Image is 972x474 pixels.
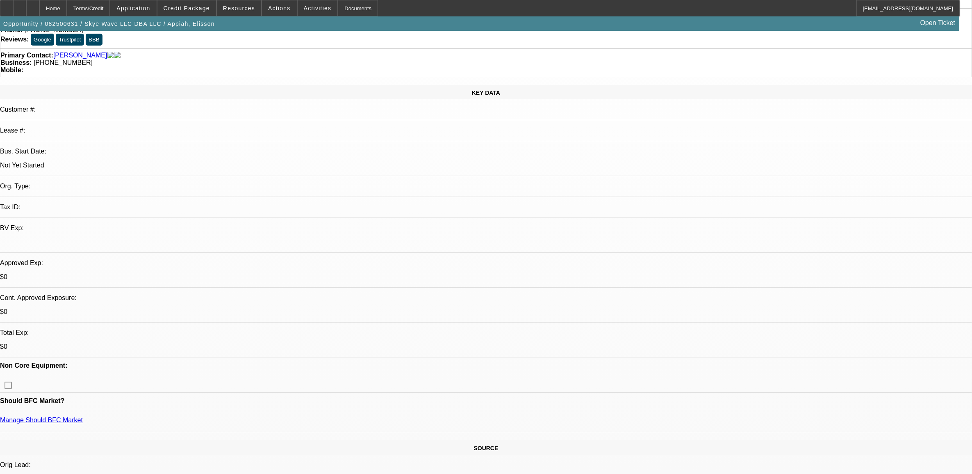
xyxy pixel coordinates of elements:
img: facebook-icon.png [107,52,114,59]
span: Application [116,5,150,11]
button: Actions [262,0,297,16]
span: KEY DATA [472,89,500,96]
button: Application [110,0,156,16]
button: Trustpilot [56,34,84,46]
button: Credit Package [157,0,216,16]
span: Opportunity / 082500631 / Skye Wave LLC DBA LLC / Appiah, Elisson [3,21,215,27]
span: [PHONE_NUMBER] [34,59,93,66]
span: Activities [304,5,332,11]
span: Resources [223,5,255,11]
strong: Mobile: [0,66,23,73]
button: Resources [217,0,261,16]
span: Credit Package [164,5,210,11]
a: [PERSON_NAME] [53,52,107,59]
img: linkedin-icon.png [114,52,121,59]
button: Activities [298,0,338,16]
strong: Business: [0,59,32,66]
strong: Reviews: [0,36,29,43]
strong: Primary Contact: [0,52,53,59]
span: SOURCE [474,445,499,451]
button: Google [31,34,54,46]
button: BBB [86,34,102,46]
span: Actions [268,5,291,11]
a: Open Ticket [917,16,958,30]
